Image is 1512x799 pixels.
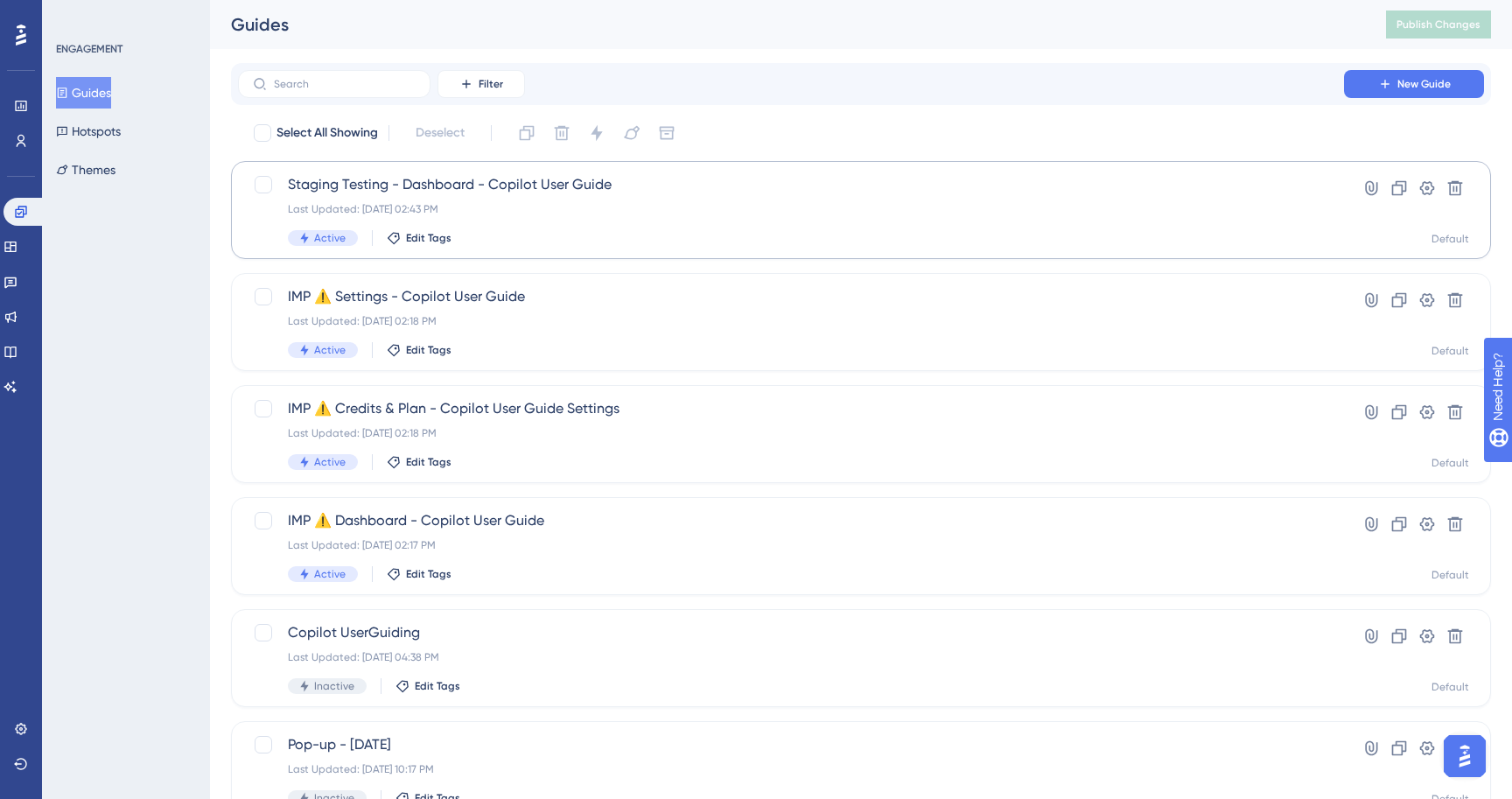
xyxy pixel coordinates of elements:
[1431,680,1469,694] div: Default
[406,455,451,469] span: Edit Tags
[288,650,1294,664] div: Last Updated: [DATE] 04:38 PM
[1431,456,1469,470] div: Default
[56,42,122,56] div: ENGAGEMENT
[1431,568,1469,582] div: Default
[274,78,416,90] input: Search
[314,231,346,245] span: Active
[395,679,460,693] button: Edit Tags
[387,567,451,581] button: Edit Tags
[1431,344,1469,358] div: Default
[415,679,460,693] span: Edit Tags
[1386,11,1491,39] button: Publish Changes
[387,455,451,469] button: Edit Tags
[387,231,451,245] button: Edit Tags
[231,12,1342,37] div: Guides
[288,510,1294,531] span: IMP ⚠️ Dashboard - Copilot User Guide
[56,116,121,147] button: Hotspots
[288,426,1294,440] div: Last Updated: [DATE] 02:18 PM
[288,174,1294,195] span: Staging Testing - Dashboard - Copilot User Guide
[288,314,1294,328] div: Last Updated: [DATE] 02:18 PM
[288,622,1294,643] span: Copilot UserGuiding
[288,398,1294,419] span: IMP ⚠️ Credits & Plan - Copilot User Guide Settings
[288,762,1294,776] div: Last Updated: [DATE] 10:17 PM
[288,538,1294,552] div: Last Updated: [DATE] 02:17 PM
[387,343,451,357] button: Edit Tags
[56,154,115,186] button: Themes
[288,286,1294,307] span: IMP ⚠️ Settings - Copilot User Guide
[288,202,1294,216] div: Last Updated: [DATE] 02:43 PM
[400,117,480,149] button: Deselect
[1438,730,1491,782] iframe: UserGuiding AI Assistant Launcher
[276,123,378,144] span: Select All Showing
[1431,232,1469,246] div: Default
[479,77,503,91] span: Filter
[406,231,451,245] span: Edit Tags
[437,70,525,98] button: Filter
[1344,70,1484,98] button: New Guide
[1397,77,1451,91] span: New Guide
[406,343,451,357] span: Edit Tags
[1396,18,1480,32] span: Publish Changes
[314,679,354,693] span: Inactive
[314,343,346,357] span: Active
[314,455,346,469] span: Active
[406,567,451,581] span: Edit Tags
[41,4,109,25] span: Need Help?
[314,567,346,581] span: Active
[56,77,111,109] button: Guides
[416,123,465,144] span: Deselect
[288,734,1294,755] span: Pop-up - [DATE]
